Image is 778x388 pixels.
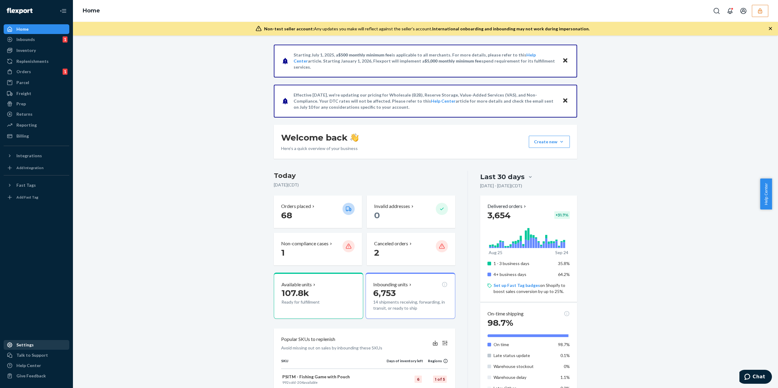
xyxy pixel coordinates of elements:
[432,26,590,31] span: International onboarding and inbounding may not work during impersonation.
[16,153,42,159] div: Integrations
[78,2,105,20] ol: breadcrumbs
[564,364,570,369] span: 0%
[487,310,524,317] p: On-time shipping
[561,97,569,105] button: Close
[494,374,553,380] p: Warehouse delay
[16,133,29,139] div: Billing
[83,7,100,14] a: Home
[274,171,455,181] h3: Today
[294,92,556,110] p: Effective [DATE], we're updating our pricing for Wholesale (B2B), Reserve Storage, Value-Added Se...
[4,163,69,173] a: Add Integration
[724,5,736,17] button: Open notifications
[282,374,385,380] p: PSITM - Fishing Game with Pouch
[297,380,304,385] span: 204
[711,5,723,17] button: Open Search Box
[338,52,392,57] span: $500 monthly minimum fee
[555,250,568,256] p: Sep 24
[16,111,33,117] div: Returns
[4,46,69,55] a: Inventory
[16,373,46,379] div: Give Feedback
[274,273,363,319] button: Available units107.8kReady for fulfillment
[274,196,362,228] button: Orders placed 68
[367,196,455,228] button: Invalid addresses 0
[4,192,69,202] a: Add Fast Tag
[4,340,69,350] a: Settings
[494,352,553,359] p: Late status update
[387,358,423,369] th: Days of inventory left
[274,182,455,188] p: [DATE] ( CDT )
[16,182,36,188] div: Fast Tags
[760,179,772,209] button: Help Center
[374,203,410,210] p: Invalid addresses
[431,98,456,104] a: Help Center
[737,5,749,17] button: Open account menu
[560,375,570,380] span: 1.1%
[4,78,69,87] a: Parcel
[529,136,570,148] button: Create new
[560,353,570,358] span: 0.1%
[16,165,43,170] div: Add Integration
[366,273,455,319] button: Inbounding units6,75314 shipments receiving, forwarding, in transit, or ready to ship
[16,342,34,348] div: Settings
[281,299,338,305] p: Ready for fulfillment
[281,210,292,220] span: 68
[16,101,26,107] div: Prep
[4,180,69,190] button: Fast Tags
[489,250,502,256] p: Aug 25
[494,271,553,277] p: 4+ business days
[281,358,387,369] th: SKU
[373,281,408,288] p: Inbounding units
[7,8,33,14] img: Flexport logo
[374,247,379,258] span: 2
[4,89,69,98] a: Freight
[16,195,38,200] div: Add Fast Tag
[16,36,35,43] div: Inbounds
[4,120,69,130] a: Reporting
[487,203,527,210] button: Delivered orders
[63,69,67,75] div: 1
[281,203,311,210] p: Orders placed
[494,282,570,294] p: on Shopify to boost sales conversion by up to 25%.
[487,318,513,328] span: 98.7%
[281,336,335,343] p: Popular SKUs to replenish
[274,233,362,265] button: Non-compliance cases 1
[373,299,447,311] p: 14 shipments receiving, forwarding, in transit, or ready to ship
[433,376,447,383] div: 1 of 5
[494,342,553,348] p: On time
[57,5,69,17] button: Close Navigation
[558,272,570,277] span: 64.2%
[281,132,359,143] h1: Welcome back
[4,24,69,34] a: Home
[4,131,69,141] a: Billing
[63,36,67,43] div: 1
[4,151,69,161] button: Integrations
[367,233,455,265] button: Canceled orders 2
[4,35,69,44] a: Inbounds1
[16,69,31,75] div: Orders
[350,133,359,142] img: hand-wave emoji
[281,288,309,298] span: 107.8k
[494,283,540,288] a: Set up Fast Tag badges
[480,172,525,182] div: Last 30 days
[374,240,408,247] p: Canceled orders
[4,109,69,119] a: Returns
[4,361,69,370] a: Help Center
[16,90,31,97] div: Freight
[281,281,312,288] p: Available units
[294,52,556,70] p: Starting July 1, 2025, a is applicable to all merchants. For more details, please refer to this a...
[4,99,69,109] a: Prep
[281,247,285,258] span: 1
[16,58,49,64] div: Replenishments
[415,376,422,383] div: 6
[561,56,569,65] button: Close
[373,288,396,298] span: 6,753
[4,350,69,360] button: Talk to Support
[16,26,29,32] div: Home
[739,370,772,385] iframe: Opens a widget where you can chat to one of our agents
[480,183,522,189] p: [DATE] - [DATE] ( CDT )
[425,58,481,63] span: $5,000 monthly minimum fee
[16,47,36,53] div: Inventory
